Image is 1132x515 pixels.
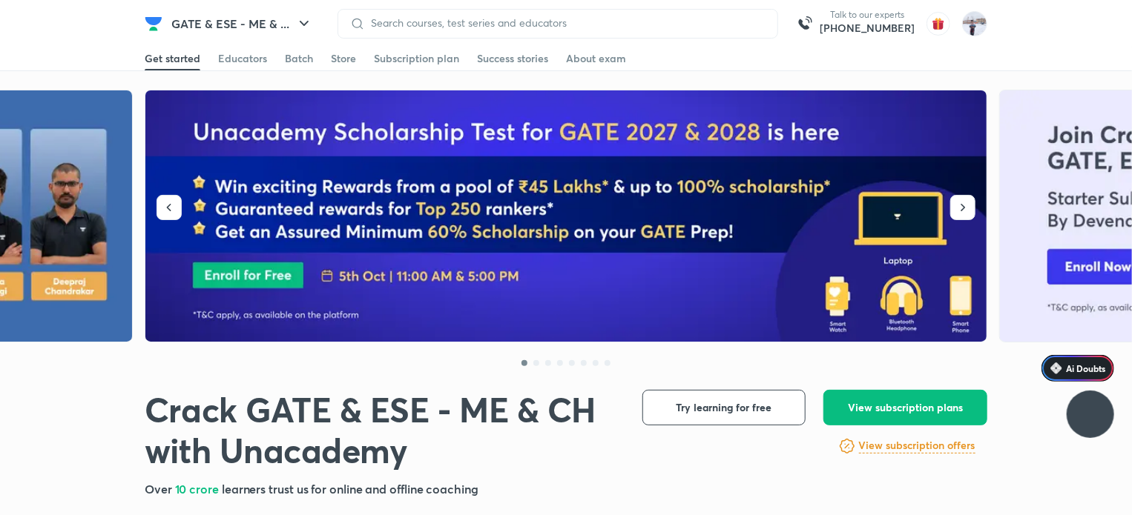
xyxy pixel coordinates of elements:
div: Success stories [477,51,548,66]
span: View subscription plans [848,400,963,415]
div: Educators [218,51,267,66]
span: Over [145,481,175,496]
a: About exam [566,47,626,70]
img: Nikhil [962,11,987,36]
h6: View subscription offers [859,438,975,453]
div: About exam [566,51,626,66]
a: View subscription offers [859,437,975,455]
a: Store [331,47,356,70]
img: Icon [1050,362,1062,374]
span: Try learning for free [677,400,772,415]
p: Talk to our experts [820,9,915,21]
span: 10 crore [175,481,222,496]
div: Store [331,51,356,66]
a: Subscription plan [374,47,459,70]
button: GATE & ESE - ME & ... [162,9,322,39]
h1: Crack GATE & ESE - ME & CH with Unacademy [145,390,619,471]
a: Ai Doubts [1041,355,1114,382]
div: Get started [145,51,200,66]
button: View subscription plans [823,390,987,425]
a: Success stories [477,47,548,70]
div: Batch [285,51,313,66]
input: Search courses, test series and educators [365,17,766,29]
img: call-us [790,9,820,39]
img: Company Logo [145,15,162,33]
a: Batch [285,47,313,70]
a: [PHONE_NUMBER] [820,21,915,36]
button: Try learning for free [642,390,806,425]
div: Subscription plan [374,51,459,66]
span: learners trust us for online and offline coaching [222,481,478,496]
img: ttu [1082,405,1099,423]
a: Educators [218,47,267,70]
a: Get started [145,47,200,70]
img: avatar [927,12,950,36]
span: Ai Doubts [1066,362,1105,374]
